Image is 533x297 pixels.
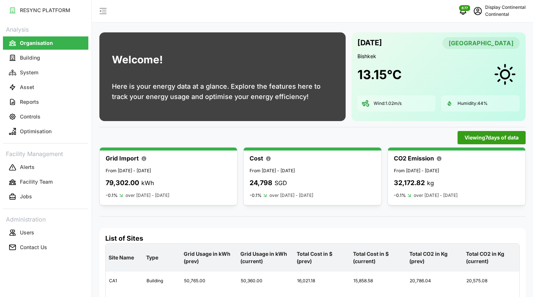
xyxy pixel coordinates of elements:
[485,4,526,11] p: Display Continental
[20,84,34,91] p: Asset
[141,178,154,188] p: kWh
[250,192,262,198] p: -0.1%
[269,192,313,199] p: over [DATE] - [DATE]
[449,38,513,49] span: [GEOGRAPHIC_DATA]
[3,50,88,65] a: Building
[3,160,88,175] a: Alerts
[3,36,88,50] button: Organisation
[3,80,88,95] a: Asset
[112,52,163,68] h1: Welcome!
[394,192,406,198] p: -0.1%
[394,167,519,174] p: From [DATE] - [DATE]
[20,193,32,200] p: Jobs
[414,192,458,199] p: over [DATE] - [DATE]
[239,244,292,271] p: Grid Usage in kWh (current)
[112,81,333,102] p: Here is your energy data at a glance. Explore the features here to track your energy usage and op...
[357,67,402,83] h1: 13.15 °C
[3,124,88,139] a: Optimisation
[20,113,40,120] p: Controls
[463,272,519,290] div: 20,575.08
[3,148,88,159] p: Facility Management
[105,234,520,243] h4: List of Sites
[485,11,526,18] p: Continental
[250,167,375,174] p: From [DATE] - [DATE]
[3,109,88,124] a: Controls
[3,213,88,224] p: Administration
[3,66,88,79] button: System
[275,178,287,188] p: SGD
[394,178,425,188] p: 32,172.82
[106,272,143,290] div: CA1
[126,192,169,199] p: over [DATE] - [DATE]
[20,128,52,135] p: Optimisation
[20,178,53,185] p: Facility Team
[3,95,88,109] button: Reports
[408,244,461,271] p: Total CO2 in Kg (prev)
[465,244,518,271] p: Total CO2 in Kg (current)
[106,178,139,188] p: 79,302.00
[394,154,434,163] p: CO2 Emission
[106,192,118,198] p: -0.1%
[470,4,485,18] button: schedule
[357,37,382,49] p: [DATE]
[465,131,519,144] span: Viewing 7 days of data
[3,240,88,255] a: Contact Us
[3,175,88,190] a: Facility Team
[20,69,38,76] p: System
[20,229,34,236] p: Users
[456,4,470,18] button: notifications
[3,110,88,123] button: Controls
[238,272,293,290] div: 50,360.00
[182,244,236,271] p: Grid Usage in kWh (prev)
[107,248,142,267] p: Site Name
[144,272,180,290] div: Building
[3,24,88,34] p: Analysis
[20,54,40,61] p: Building
[145,248,179,267] p: Type
[462,6,468,11] span: 677
[350,272,406,290] div: 15,858.58
[20,7,70,14] p: RESYNC PLATFORM
[3,190,88,204] button: Jobs
[3,176,88,189] button: Facility Team
[407,272,462,290] div: 20,786.04
[3,51,88,64] button: Building
[20,98,39,106] p: Reports
[357,53,520,60] p: Bishkek
[3,241,88,254] button: Contact Us
[427,178,434,188] p: kg
[458,131,526,144] button: Viewing7days of data
[250,154,263,163] p: Cost
[106,167,231,174] p: From [DATE] - [DATE]
[3,125,88,138] button: Optimisation
[20,163,35,171] p: Alerts
[352,244,405,271] p: Total Cost in $ (current)
[3,161,88,174] button: Alerts
[374,100,402,107] p: Wind: 1.02 m/s
[20,244,47,251] p: Contact Us
[458,100,488,107] p: Humidity: 44 %
[294,272,350,290] div: 16,021.18
[3,226,88,239] button: Users
[3,65,88,80] a: System
[3,4,88,17] button: RESYNC PLATFORM
[3,3,88,18] a: RESYNC PLATFORM
[106,154,139,163] p: Grid Import
[3,225,88,240] a: Users
[20,39,53,47] p: Organisation
[250,178,272,188] p: 24,798
[181,272,237,290] div: 50,765.00
[3,81,88,94] button: Asset
[295,244,349,271] p: Total Cost in $ (prev)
